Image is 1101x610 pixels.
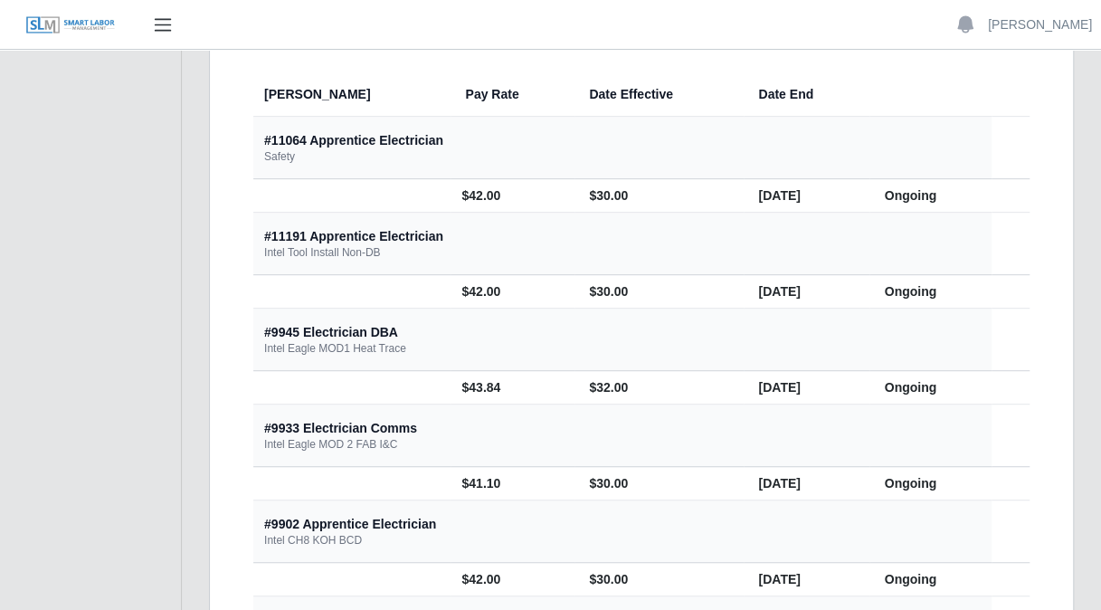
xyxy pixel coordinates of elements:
td: $41.10 [451,467,574,500]
div: Intel Eagle MOD 2 FAB I&C [264,437,397,452]
div: #11064 Apprentice Electrician [264,131,443,149]
div: Intel CH8 KOH BCD [264,533,362,548]
td: Ongoing [869,371,991,405]
td: $32.00 [574,371,744,405]
td: $30.00 [574,275,744,309]
div: Safety [264,149,295,164]
th: Date Effective [574,72,744,117]
td: $30.00 [574,179,744,213]
th: Pay Rate [451,72,574,117]
div: Intel Tool Install Non-DB [264,245,381,260]
td: $43.84 [451,371,574,405]
td: [DATE] [744,179,869,213]
td: [DATE] [744,467,869,500]
td: $30.00 [574,563,744,596]
div: #9933 Electrician Comms [264,419,417,437]
td: Ongoing [869,563,991,596]
td: [DATE] [744,275,869,309]
div: Intel Eagle MOD1 Heat Trace [264,341,406,356]
td: Ongoing [869,275,991,309]
td: Ongoing [869,467,991,500]
td: $42.00 [451,275,574,309]
a: [PERSON_NAME] [988,15,1092,34]
td: $42.00 [451,179,574,213]
th: [PERSON_NAME] [253,72,451,117]
div: #11191 Apprentice Electrician [264,227,443,245]
td: Ongoing [869,179,991,213]
td: $42.00 [451,563,574,596]
div: #9902 Apprentice Electrician [264,515,436,533]
div: #9945 Electrician DBA [264,323,398,341]
td: [DATE] [744,563,869,596]
td: [DATE] [744,371,869,405]
td: $30.00 [574,467,744,500]
th: Date End [744,72,869,117]
img: SLM Logo [25,15,116,35]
